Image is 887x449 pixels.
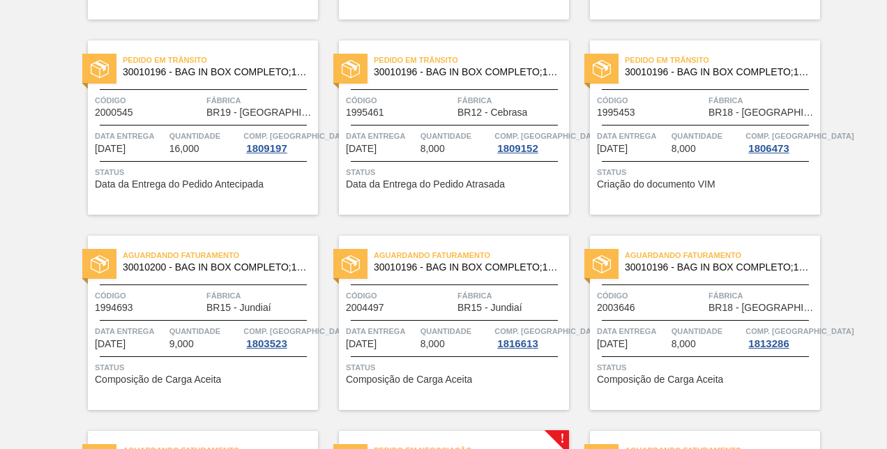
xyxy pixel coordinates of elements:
span: Fábrica [457,93,566,107]
span: 9,000 [169,339,194,349]
a: statusAguardando Faturamento30010196 - BAG IN BOX COMPLETO;18L;NORMAL;;Código2004497FábricaBR15 -... [318,236,569,410]
div: 1816613 [494,338,540,349]
img: status [342,60,360,78]
a: Comp. [GEOGRAPHIC_DATA]1806473 [745,129,817,154]
div: 1809152 [494,143,540,154]
span: 8,000 [672,339,696,349]
span: Código [95,289,203,303]
span: 30010196 - BAG IN BOX COMPLETO;18L;NORMAL;; [374,262,558,273]
span: Comp. Carga [243,129,351,143]
span: Data da Entrega do Pedido Atrasada [346,179,505,190]
img: status [593,60,611,78]
span: 8,000 [672,144,696,154]
span: 02/09/2025 [95,339,126,349]
span: Código [346,289,454,303]
span: Criação do documento VIM [597,179,715,190]
span: Status [346,360,566,374]
span: Fábrica [206,289,314,303]
span: Status [346,165,566,179]
span: Aguardando Faturamento [123,248,318,262]
span: Status [95,165,314,179]
span: 2004497 [346,303,384,313]
span: Fábrica [708,93,817,107]
span: 2003646 [597,303,635,313]
span: Status [597,165,817,179]
span: 29/08/2025 [95,144,126,154]
span: 8,000 [420,144,445,154]
span: 10/09/2025 [346,339,377,349]
span: Status [95,360,314,374]
span: Data entrega [95,324,166,338]
span: Comp. Carga [494,129,602,143]
a: Comp. [GEOGRAPHIC_DATA]1809152 [494,129,566,154]
span: Quantidade [672,324,743,338]
span: Quantidade [169,129,241,143]
span: BR15 - Jundiaí [457,303,522,313]
span: Pedido em Trânsito [123,53,318,67]
span: 1995461 [346,107,384,118]
span: Código [597,289,705,303]
span: Data entrega [346,324,417,338]
a: statusPedido em Trânsito30010196 - BAG IN BOX COMPLETO;18L;NORMAL;;Código2000545FábricaBR19 - [GE... [67,40,318,215]
div: 1809197 [243,143,289,154]
span: Data entrega [597,129,668,143]
span: BR15 - Jundiaí [206,303,271,313]
span: Quantidade [420,324,492,338]
div: 1806473 [745,143,791,154]
span: Comp. Carga [745,129,854,143]
span: Comp. Carga [243,324,351,338]
span: Fábrica [708,289,817,303]
span: 30010196 - BAG IN BOX COMPLETO;18L;NORMAL;; [123,67,307,77]
span: 30010196 - BAG IN BOX COMPLETO;18L;NORMAL;; [625,262,809,273]
span: Data da Entrega do Pedido Antecipada [95,179,264,190]
span: 30010196 - BAG IN BOX COMPLETO;18L;NORMAL;; [374,67,558,77]
img: status [342,255,360,273]
span: 2000545 [95,107,133,118]
span: Pedido em Trânsito [374,53,569,67]
span: 8,000 [420,339,445,349]
span: 1995453 [597,107,635,118]
span: Composição de Carga Aceita [346,374,472,385]
span: 01/09/2025 [597,144,628,154]
a: Comp. [GEOGRAPHIC_DATA]1813286 [745,324,817,349]
span: Quantidade [169,324,241,338]
span: Pedido em Trânsito [625,53,820,67]
span: 17/09/2025 [597,339,628,349]
span: Comp. Carga [745,324,854,338]
span: Data entrega [95,129,166,143]
a: statusPedido em Trânsito30010196 - BAG IN BOX COMPLETO;18L;NORMAL;;Código1995453FábricaBR18 - [GE... [569,40,820,215]
span: 30/08/2025 [346,144,377,154]
span: BR19 - Nova Rio [206,107,314,118]
a: Comp. [GEOGRAPHIC_DATA]1809197 [243,129,314,154]
span: Fábrica [457,289,566,303]
span: Composição de Carga Aceita [95,374,221,385]
span: 16,000 [169,144,199,154]
span: Status [597,360,817,374]
span: BR12 - Cebrasa [457,107,527,118]
a: Comp. [GEOGRAPHIC_DATA]1803523 [243,324,314,349]
div: 1813286 [745,338,791,349]
div: 1803523 [243,338,289,349]
span: BR18 - Pernambuco [708,303,817,313]
span: Data entrega [346,129,417,143]
span: 30010196 - BAG IN BOX COMPLETO;18L;NORMAL;; [625,67,809,77]
span: Aguardando Faturamento [374,248,569,262]
span: Código [597,93,705,107]
span: 1994693 [95,303,133,313]
a: Comp. [GEOGRAPHIC_DATA]1816613 [494,324,566,349]
span: Composição de Carga Aceita [597,374,723,385]
a: statusAguardando Faturamento30010196 - BAG IN BOX COMPLETO;18L;NORMAL;;Código2003646FábricaBR18 -... [569,236,820,410]
span: Quantidade [672,129,743,143]
span: 30010200 - BAG IN BOX COMPLETO;18L;DIET;; [123,262,307,273]
img: status [91,255,109,273]
span: Código [346,93,454,107]
img: status [593,255,611,273]
a: statusPedido em Trânsito30010196 - BAG IN BOX COMPLETO;18L;NORMAL;;Código1995461FábricaBR12 - Ceb... [318,40,569,215]
img: status [91,60,109,78]
span: BR18 - Pernambuco [708,107,817,118]
span: Data entrega [597,324,668,338]
span: Comp. Carga [494,324,602,338]
span: Aguardando Faturamento [625,248,820,262]
span: Fábrica [206,93,314,107]
a: statusAguardando Faturamento30010200 - BAG IN BOX COMPLETO;18L;DIET;;Código1994693FábricaBR15 - J... [67,236,318,410]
